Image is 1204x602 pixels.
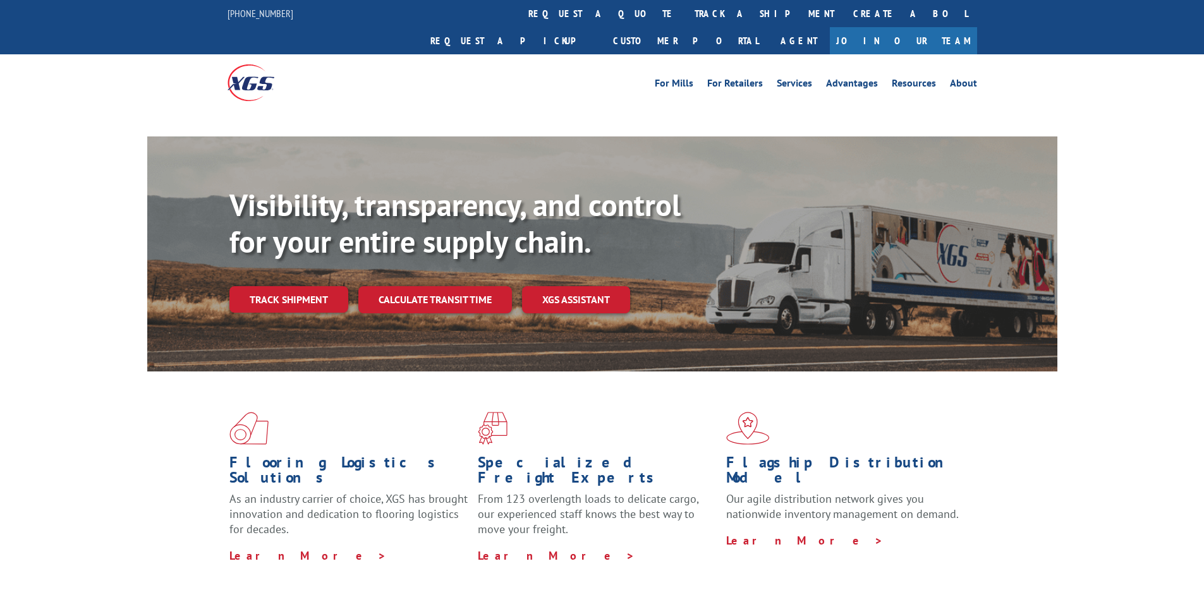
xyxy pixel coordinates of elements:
a: Request a pickup [421,27,604,54]
a: Calculate transit time [358,286,512,313]
a: Services [777,78,812,92]
a: Join Our Team [830,27,977,54]
a: [PHONE_NUMBER] [228,7,293,20]
a: For Retailers [707,78,763,92]
a: Track shipment [229,286,348,313]
h1: Flagship Distribution Model [726,455,965,491]
p: From 123 overlength loads to delicate cargo, our experienced staff knows the best way to move you... [478,491,717,548]
span: As an industry carrier of choice, XGS has brought innovation and dedication to flooring logistics... [229,491,468,536]
a: Customer Portal [604,27,768,54]
span: Our agile distribution network gives you nationwide inventory management on demand. [726,491,959,521]
h1: Specialized Freight Experts [478,455,717,491]
img: xgs-icon-focused-on-flooring-red [478,412,508,445]
a: Learn More > [229,548,387,563]
img: xgs-icon-total-supply-chain-intelligence-red [229,412,269,445]
a: Learn More > [478,548,635,563]
h1: Flooring Logistics Solutions [229,455,468,491]
a: About [950,78,977,92]
a: For Mills [655,78,693,92]
a: XGS ASSISTANT [522,286,630,313]
a: Learn More > [726,533,884,548]
a: Advantages [826,78,878,92]
a: Resources [892,78,936,92]
a: Agent [768,27,830,54]
b: Visibility, transparency, and control for your entire supply chain. [229,185,681,261]
img: xgs-icon-flagship-distribution-model-red [726,412,770,445]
